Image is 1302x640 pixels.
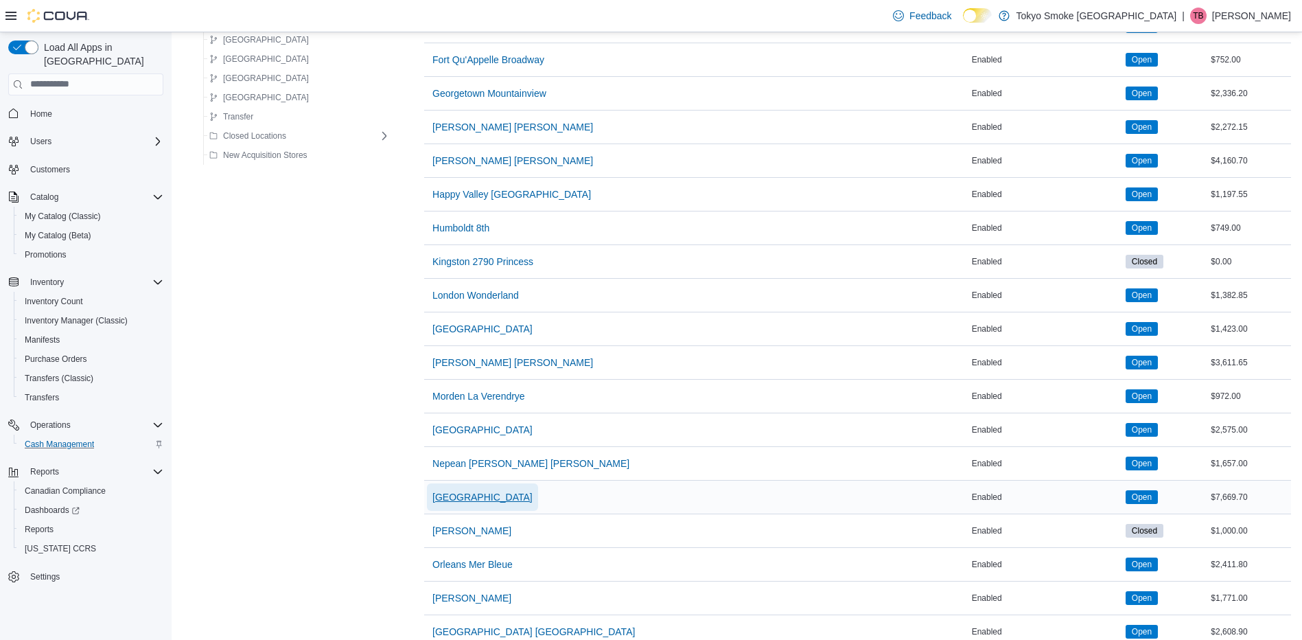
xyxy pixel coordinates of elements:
[204,108,259,125] button: Transfer
[19,502,163,518] span: Dashboards
[1126,288,1158,302] span: Open
[427,248,539,275] button: Kingston 2790 Princess
[25,569,65,585] a: Settings
[1126,322,1158,336] span: Open
[204,89,314,106] button: [GEOGRAPHIC_DATA]
[19,436,100,453] a: Cash Management
[25,505,80,516] span: Dashboards
[432,356,593,369] span: [PERSON_NAME] [PERSON_NAME]
[1132,188,1152,201] span: Open
[19,521,59,538] a: Reports
[1126,120,1158,134] span: Open
[427,214,495,242] button: Humboldt 8th
[1126,255,1163,268] span: Closed
[969,624,1123,640] div: Enabled
[1208,186,1291,203] div: $1,197.55
[1132,54,1152,66] span: Open
[19,247,163,263] span: Promotions
[969,523,1123,539] div: Enabled
[1208,388,1291,404] div: $972.00
[427,181,596,208] button: Happy Valley [GEOGRAPHIC_DATA]
[969,590,1123,606] div: Enabled
[969,321,1123,337] div: Enabled
[3,187,169,207] button: Catalog
[1132,558,1152,571] span: Open
[19,370,99,387] a: Transfers (Classic)
[1126,356,1158,369] span: Open
[1182,8,1185,24] p: |
[14,520,169,539] button: Reports
[8,98,163,623] nav: Complex example
[3,159,169,179] button: Customers
[14,207,169,226] button: My Catalog (Classic)
[30,108,52,119] span: Home
[204,32,314,48] button: [GEOGRAPHIC_DATA]
[969,388,1123,404] div: Enabled
[1126,524,1163,538] span: Closed
[1126,591,1158,605] span: Open
[38,41,163,68] span: Load All Apps in [GEOGRAPHIC_DATA]
[25,230,91,241] span: My Catalog (Beta)
[1132,491,1152,503] span: Open
[432,457,629,470] span: Nepean [PERSON_NAME] [PERSON_NAME]
[27,9,89,23] img: Cova
[19,332,65,348] a: Manifests
[25,211,101,222] span: My Catalog (Classic)
[432,322,533,336] span: [GEOGRAPHIC_DATA]
[1208,354,1291,371] div: $3,611.65
[1126,457,1158,470] span: Open
[19,540,163,557] span: Washington CCRS
[30,466,59,477] span: Reports
[25,296,83,307] span: Inventory Count
[19,312,163,329] span: Inventory Manager (Classic)
[19,208,106,225] a: My Catalog (Classic)
[19,227,163,244] span: My Catalog (Beta)
[1132,255,1157,268] span: Closed
[1212,8,1291,24] p: [PERSON_NAME]
[14,539,169,558] button: [US_STATE] CCRS
[1132,592,1152,604] span: Open
[969,220,1123,236] div: Enabled
[1208,455,1291,472] div: $1,657.00
[969,556,1123,573] div: Enabled
[963,8,992,23] input: Dark Mode
[1208,287,1291,304] div: $1,382.85
[969,489,1123,505] div: Enabled
[432,288,519,302] span: London Wonderland
[25,464,65,480] button: Reports
[1132,289,1152,301] span: Open
[427,483,538,511] button: [GEOGRAPHIC_DATA]
[3,132,169,151] button: Users
[969,253,1123,270] div: Enabled
[19,227,97,244] a: My Catalog (Beta)
[25,568,163,585] span: Settings
[19,247,72,263] a: Promotions
[969,52,1123,68] div: Enabled
[427,584,517,612] button: [PERSON_NAME]
[432,120,593,134] span: [PERSON_NAME] [PERSON_NAME]
[19,389,65,406] a: Transfers
[432,53,544,67] span: Fort Qu'Appelle Broadway
[223,130,286,141] span: Closed Locations
[1132,323,1152,335] span: Open
[969,119,1123,135] div: Enabled
[25,105,163,122] span: Home
[14,292,169,311] button: Inventory Count
[1190,8,1207,24] div: Thomas Bruce
[427,282,524,309] button: London Wonderland
[223,34,309,45] span: [GEOGRAPHIC_DATA]
[1132,356,1152,369] span: Open
[969,85,1123,102] div: Enabled
[14,388,169,407] button: Transfers
[1126,53,1158,67] span: Open
[1132,525,1157,537] span: Closed
[19,293,163,310] span: Inventory Count
[3,462,169,481] button: Reports
[1126,154,1158,168] span: Open
[1208,85,1291,102] div: $2,336.20
[3,273,169,292] button: Inventory
[25,439,94,450] span: Cash Management
[25,373,93,384] span: Transfers (Classic)
[19,483,163,499] span: Canadian Compliance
